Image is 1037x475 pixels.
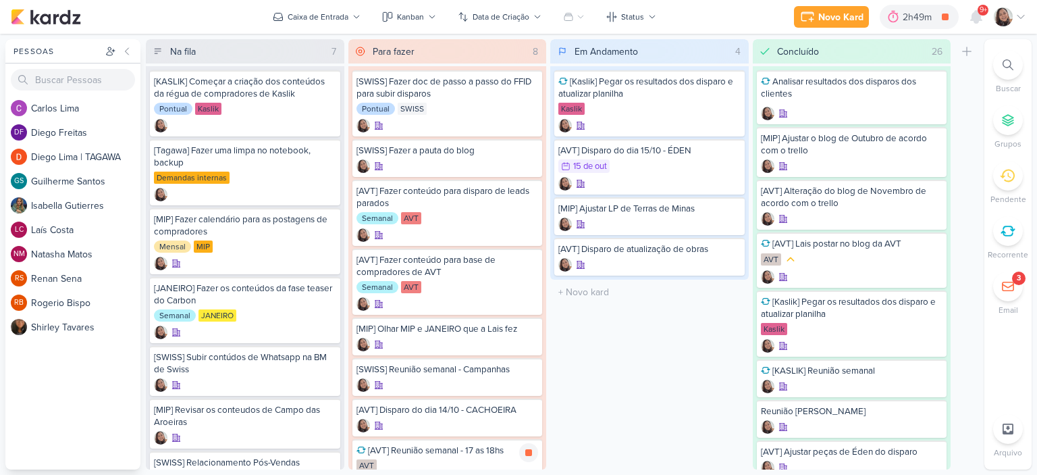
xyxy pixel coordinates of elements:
div: [MIP] Ajustar LP de Terras de Minas [558,203,741,215]
div: Semanal [356,212,398,224]
div: Criador(a): Sharlene Khoury [356,297,370,311]
div: [SWISS] Subir contúdos de Whatsapp na BM de Swiss [154,351,336,376]
p: RS [15,275,24,282]
p: Email [999,304,1018,316]
div: R o g e r i o B i s p o [31,296,140,310]
img: Sharlene Khoury [994,7,1013,26]
p: DF [14,129,24,136]
div: Criador(a): Sharlene Khoury [356,159,370,173]
div: [MIP] Revisar os conteudos de Campo das Aroeiras [154,404,336,428]
img: Sharlene Khoury [761,380,774,393]
img: Diego Lima | TAGAWA [11,149,27,165]
img: kardz.app [11,9,81,25]
div: Pessoas [11,45,103,57]
div: 26 [926,45,948,59]
img: Sharlene Khoury [154,257,167,270]
div: Criador(a): Sharlene Khoury [558,177,572,191]
div: Criador(a): Sharlene Khoury [761,107,774,120]
div: [Kaslik] Pegar os resultados dos disparo e atualizar planilha [558,76,741,100]
img: Sharlene Khoury [761,339,774,353]
img: Sharlene Khoury [356,419,370,432]
img: Sharlene Khoury [154,378,167,392]
div: [KASLIK] Começar a criação dos conteúdos da régua de compradores de Kaslik [154,76,336,100]
div: Criador(a): Sharlene Khoury [558,218,572,231]
div: 3 [1017,273,1021,284]
div: 4 [730,45,746,59]
div: AVT [356,459,377,472]
div: Diego Freitas [11,124,27,141]
div: Criador(a): Sharlene Khoury [761,159,774,173]
div: Kaslik [195,103,221,115]
p: NM [14,251,25,258]
img: Sharlene Khoury [356,297,370,311]
div: C a r l o s L i m a [31,101,140,116]
div: [AVT] Lais postar no blog da AVT [761,238,943,250]
img: Sharlene Khoury [761,270,774,284]
input: + Novo kard [553,282,746,302]
button: Novo Kard [794,6,869,28]
img: Sharlene Khoury [154,326,167,339]
div: I s a b e l l a G u t i e r r e s [31,199,140,213]
div: [SWISS] Fazer doc de passo a passo do FFID para subir disparos [356,76,539,100]
div: D i e g o L i m a | T A G A W A [31,150,140,164]
div: Mensal [154,241,191,253]
img: Sharlene Khoury [761,212,774,226]
div: Renan Sena [11,270,27,286]
div: Criador(a): Sharlene Khoury [154,257,167,270]
div: Pontual [356,103,395,115]
div: AVT [401,212,421,224]
img: Sharlene Khoury [761,461,774,474]
img: Sharlene Khoury [558,119,572,132]
div: 2h49m [903,10,936,24]
p: GS [14,178,24,185]
div: [Tagawa] Fazer uma limpa no notebook, backup [154,145,336,169]
div: 8 [527,45,543,59]
p: Grupos [994,138,1021,150]
div: Criador(a): Sharlene Khoury [761,339,774,353]
div: [SWISS] Reunião semanal - Campanhas [356,364,539,376]
div: Semanal [154,309,196,322]
div: [AVT] Ajustar peças de Éden do disparo [761,446,943,458]
div: Criador(a): Sharlene Khoury [356,378,370,392]
img: Carlos Lima [11,100,27,116]
div: Criador(a): Sharlene Khoury [154,188,167,201]
img: Sharlene Khoury [558,218,572,231]
img: Sharlene Khoury [558,177,572,191]
div: Pontual [154,103,192,115]
div: [MIP] Fazer calendário para as postagens de compradores [154,214,336,238]
div: Criador(a): Sharlene Khoury [761,380,774,393]
div: Analisar resultados dos disparos dos clientes [761,76,943,100]
img: Sharlene Khoury [558,258,572,272]
div: Criador(a): Sharlene Khoury [154,119,167,132]
div: Criador(a): Sharlene Khoury [154,326,167,339]
div: Semanal [356,281,398,293]
input: Buscar Pessoas [11,69,135,91]
div: Demandas internas [154,172,230,184]
div: [AVT] Disparo do dia 14/10 - CACHOEIRA [356,404,539,416]
p: Pendente [990,193,1026,205]
div: R e n a n S e n a [31,272,140,286]
div: JANEIRO [198,309,236,322]
p: Recorrente [988,249,1028,261]
div: Criador(a): Sharlene Khoury [154,378,167,392]
img: Isabella Gutierres [11,197,27,214]
div: [SWISS] Fazer a pauta do blog [356,145,539,157]
div: Criador(a): Sharlene Khoury [558,119,572,132]
img: Sharlene Khoury [154,431,167,445]
div: Natasha Matos [11,246,27,262]
div: Criador(a): Sharlene Khoury [761,270,774,284]
img: Sharlene Khoury [761,420,774,434]
div: [AVT] Alteração do blog de Novembro de acordo com o trello [761,185,943,209]
p: RB [14,299,24,307]
div: [SWISS] Relacionamento Pós-Vendas [154,457,336,469]
div: Parar relógio [519,443,538,462]
p: Arquivo [994,447,1022,459]
div: [Kaslik] Pegar os resultados dos disparo e atualizar planilha [761,296,943,320]
div: Criador(a): Sharlene Khoury [356,419,370,432]
div: L a í s C o s t a [31,223,140,237]
div: [MIP] Olhar MIP e JANEIRO que a Lais fez [356,323,539,335]
div: 7 [326,45,342,59]
img: Sharlene Khoury [761,159,774,173]
div: Prioridade Média [784,253,797,266]
div: [JANEIRO] Fazer os conteúdos da fase teaser do Carbon [154,282,336,307]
